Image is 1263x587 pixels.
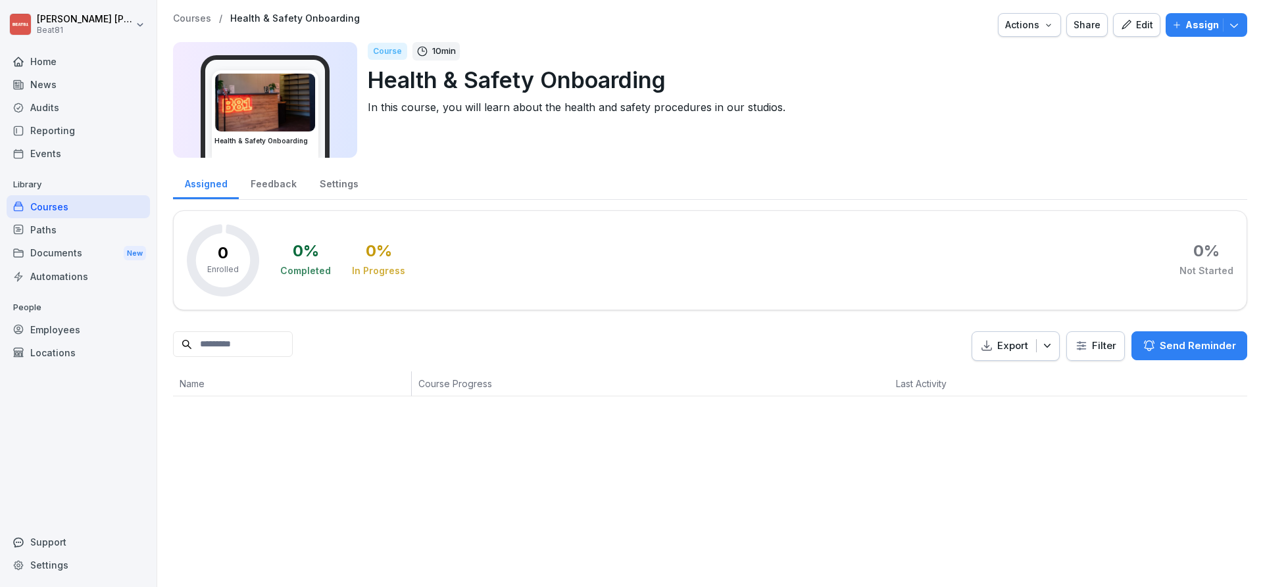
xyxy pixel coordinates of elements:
[1067,332,1124,360] button: Filter
[239,166,308,199] a: Feedback
[293,243,319,259] div: 0 %
[37,14,133,25] p: [PERSON_NAME] [PERSON_NAME]
[207,264,239,275] p: Enrolled
[972,331,1060,361] button: Export
[896,377,1032,390] p: Last Activity
[998,13,1061,37] button: Actions
[7,142,150,165] a: Events
[7,297,150,318] p: People
[173,166,239,199] a: Assigned
[7,119,150,142] a: Reporting
[308,166,370,199] a: Settings
[1179,264,1233,277] div: Not Started
[7,341,150,364] a: Locations
[7,73,150,96] a: News
[368,99,1237,115] p: In this course, you will learn about the health and safety procedures in our studios.
[173,13,211,24] a: Courses
[7,96,150,119] a: Audits
[219,13,222,24] p: /
[1066,13,1108,37] button: Share
[1074,18,1101,32] div: Share
[1185,18,1219,32] p: Assign
[280,264,331,277] div: Completed
[7,218,150,241] a: Paths
[7,553,150,576] a: Settings
[1120,18,1153,32] div: Edit
[366,243,392,259] div: 0 %
[7,174,150,195] p: Library
[7,195,150,218] a: Courses
[432,45,456,58] p: 10 min
[1193,243,1220,259] div: 0 %
[230,13,360,24] a: Health & Safety Onboarding
[37,26,133,35] p: Beat81
[7,530,150,553] div: Support
[7,265,150,288] a: Automations
[352,264,405,277] div: In Progress
[1166,13,1247,37] button: Assign
[7,318,150,341] a: Employees
[124,246,146,261] div: New
[1160,339,1236,353] p: Send Reminder
[1075,339,1116,352] div: Filter
[368,63,1237,97] p: Health & Safety Onboarding
[218,245,228,261] p: 0
[1113,13,1160,37] button: Edit
[7,50,150,73] a: Home
[1005,18,1054,32] div: Actions
[214,136,316,146] h3: Health & Safety Onboarding
[7,241,150,266] a: DocumentsNew
[1131,331,1247,360] button: Send Reminder
[7,241,150,266] div: Documents
[368,43,407,60] div: Course
[997,339,1028,354] p: Export
[418,377,704,390] p: Course Progress
[215,74,315,131] img: zu5wqc44regdty5xgz4txzsz.png
[180,377,405,390] p: Name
